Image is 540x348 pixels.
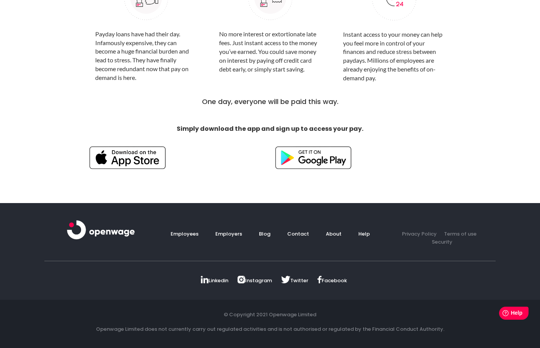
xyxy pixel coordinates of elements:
p: No more interest or extortionate late fees. Just instant access to the money you’ve earned. You c... [219,30,321,73]
h4: One day, everyone will be paid this way. [89,98,451,106]
img: linkedin_icon.png [201,276,208,283]
iframe: Help widget launcher [472,304,532,325]
img: footer_logo.png [67,220,135,239]
a: Privacy Policy [402,230,437,237]
a: Blog [251,230,270,237]
a: Employers [208,230,242,237]
p: Openwage Limited does not currently carry out regulated activities and is not authorised or regul... [50,326,490,333]
a: Facebook [310,277,347,284]
a: Linkedin [193,277,228,284]
img: Get it on google play [275,146,351,169]
p: Payday loans have had their day. Infamously expensive, they can become a huge financial burden an... [95,30,197,82]
p: Simply download the app and sign up to access your pay. [89,125,451,133]
a: Security [426,238,452,246]
img: twitter_icon.png [281,276,290,283]
p: Instant access to your money can help you feel more in control of your finances and reduce stress... [343,30,445,83]
a: Employees [171,230,198,237]
a: Twitter [273,277,308,284]
div: © Copyright 2021 Openwage Limited [44,311,496,326]
img: instagram_icon.png [237,276,245,283]
img: facebook_icon.png [317,276,322,283]
a: About [318,230,342,237]
img: Download on the app store [89,146,166,169]
a: Help [351,230,370,237]
a: Contact [280,230,309,237]
a: Terms of use [438,230,477,237]
a: Instagram [230,277,272,284]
